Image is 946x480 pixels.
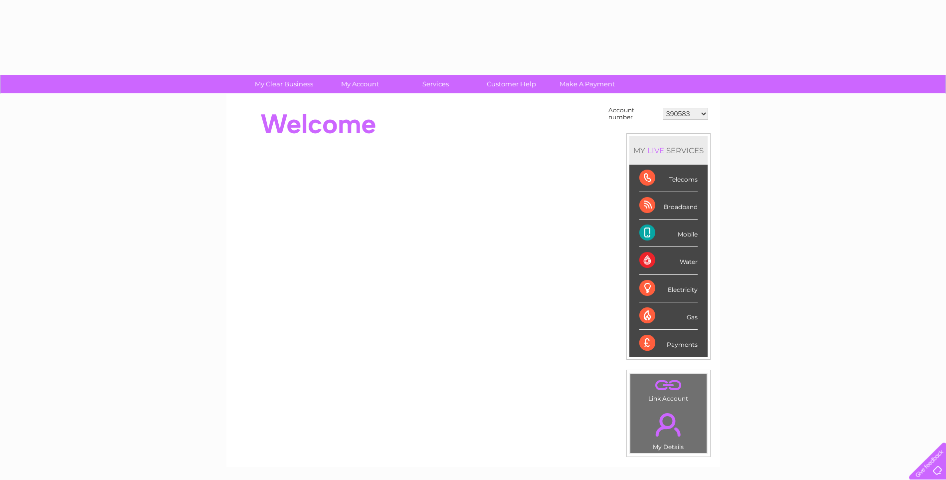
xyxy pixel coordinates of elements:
a: My Account [319,75,401,93]
a: Customer Help [470,75,553,93]
a: My Clear Business [243,75,325,93]
a: . [633,376,704,394]
td: Account number [606,104,660,123]
div: Electricity [639,275,698,302]
a: Make A Payment [546,75,628,93]
td: Link Account [630,373,707,405]
div: Water [639,247,698,274]
a: . [633,407,704,442]
div: Mobile [639,220,698,247]
div: LIVE [645,146,666,155]
td: My Details [630,405,707,454]
div: MY SERVICES [629,136,708,165]
a: Services [394,75,477,93]
div: Broadband [639,192,698,220]
div: Gas [639,302,698,330]
div: Payments [639,330,698,357]
div: Telecoms [639,165,698,192]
